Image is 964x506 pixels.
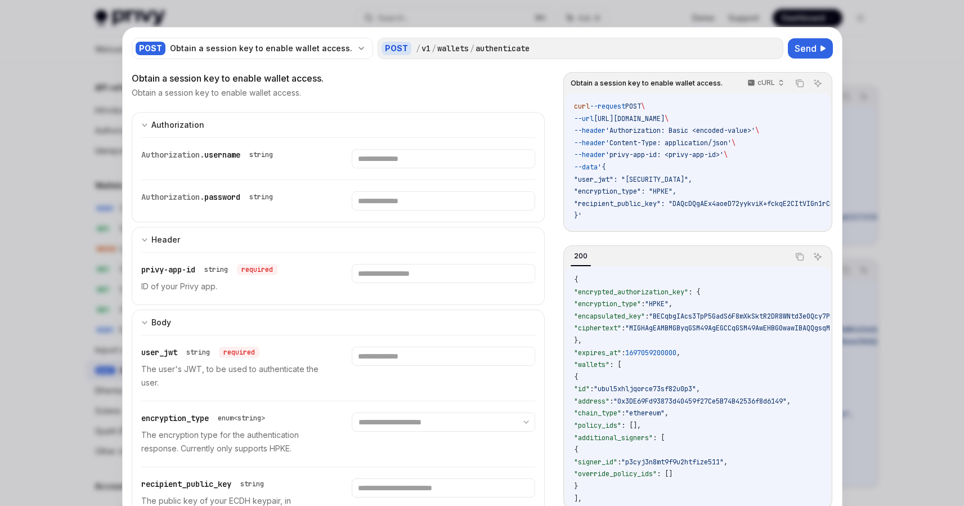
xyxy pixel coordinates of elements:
[641,299,645,308] span: :
[606,138,732,147] span: 'Content-Type: application/json'
[151,316,171,329] div: Body
[141,478,268,490] div: recipient_public_key
[665,409,669,418] span: ,
[237,264,277,275] div: required
[219,347,259,358] div: required
[625,102,641,111] span: POST
[141,149,277,160] div: Authorization.username
[621,421,641,430] span: : [],
[688,288,700,297] span: : {
[574,114,594,123] span: --url
[574,348,621,357] span: "expires_at"
[574,482,578,491] span: }
[132,112,545,137] button: expand input section
[132,310,545,335] button: expand input section
[792,249,807,264] button: Copy the contents from the code block
[141,192,204,202] span: Authorization.
[574,211,582,220] span: }'
[574,102,590,111] span: curl
[594,114,665,123] span: [URL][DOMAIN_NAME]
[141,347,177,357] span: user_jwt
[696,384,700,393] span: ,
[795,42,817,55] span: Send
[141,479,231,489] span: recipient_public_key
[141,413,209,423] span: encryption_type
[141,191,277,203] div: Authorization.password
[141,413,270,424] div: encryption_type
[422,43,431,54] div: v1
[141,280,325,293] p: ID of your Privy app.
[574,324,621,333] span: "ciphertext"
[810,249,825,264] button: Ask AI
[416,43,420,54] div: /
[757,78,775,87] p: cURL
[590,384,594,393] span: :
[574,397,609,406] span: "address"
[240,480,264,489] div: string
[657,469,672,478] span: : []
[432,43,436,54] div: /
[574,187,676,196] span: "encryption_type": "HPKE",
[151,118,204,132] div: Authorization
[574,312,645,321] span: "encapsulated_key"
[574,384,590,393] span: "id"
[136,42,165,55] div: POST
[645,299,669,308] span: "HPKE"
[132,227,545,252] button: expand input section
[621,348,625,357] span: :
[606,150,724,159] span: 'privy-app-id: <privy-app-id>'
[613,397,787,406] span: "0x3DE69Fd93873d40459f27Ce5B74B42536f8d6149"
[669,299,672,308] span: ,
[204,192,240,202] span: password
[249,192,273,201] div: string
[141,362,325,389] p: The user's JWT, to be used to authenticate the user.
[574,373,578,382] span: {
[621,409,625,418] span: :
[621,324,625,333] span: :
[141,265,195,275] span: privy-app-id
[437,43,469,54] div: wallets
[574,433,653,442] span: "additional_signers"
[574,336,582,345] span: },
[141,347,259,358] div: user_jwt
[574,175,692,184] span: "user_jwt": "[SECURITY_DATA]",
[574,469,657,478] span: "override_policy_ids"
[132,71,545,85] div: Obtain a session key to enable wallet access.
[571,249,591,263] div: 200
[625,348,676,357] span: 1697059200000
[625,409,665,418] span: "ethereum"
[574,445,578,454] span: {
[617,458,621,467] span: :
[676,348,680,357] span: ,
[218,414,265,423] div: enum<string>
[574,458,617,467] span: "signer_id"
[476,43,530,54] div: authenticate
[151,233,180,247] div: Header
[590,102,625,111] span: --request
[598,163,606,172] span: '{
[665,114,669,123] span: \
[132,37,373,60] button: POSTObtain a session key to enable wallet access.
[609,397,613,406] span: :
[249,150,273,159] div: string
[204,265,228,274] div: string
[571,79,723,88] span: Obtain a session key to enable wallet access.
[741,74,789,93] button: cURL
[574,126,606,135] span: --header
[574,199,956,208] span: "recipient_public_key": "DAQcDQgAEx4aoeD72yykviK+fckqE2CItVIGn1rCnvCXZ1HgpOcMEMialRmTrqIK4oZlYd1"
[755,126,759,135] span: \
[792,76,807,91] button: Copy the contents from the code block
[574,275,578,284] span: {
[574,288,688,297] span: "encrypted_authorization_key"
[653,433,665,442] span: : [
[141,428,325,455] p: The encryption type for the authentication response. Currently only supports HPKE.
[621,458,724,467] span: "p3cyj3n8mt9f9u2htfize511"
[724,458,728,467] span: ,
[787,397,791,406] span: ,
[724,150,728,159] span: \
[606,126,755,135] span: 'Authorization: Basic <encoded-value>'
[574,150,606,159] span: --header
[204,150,240,160] span: username
[141,150,204,160] span: Authorization.
[470,43,474,54] div: /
